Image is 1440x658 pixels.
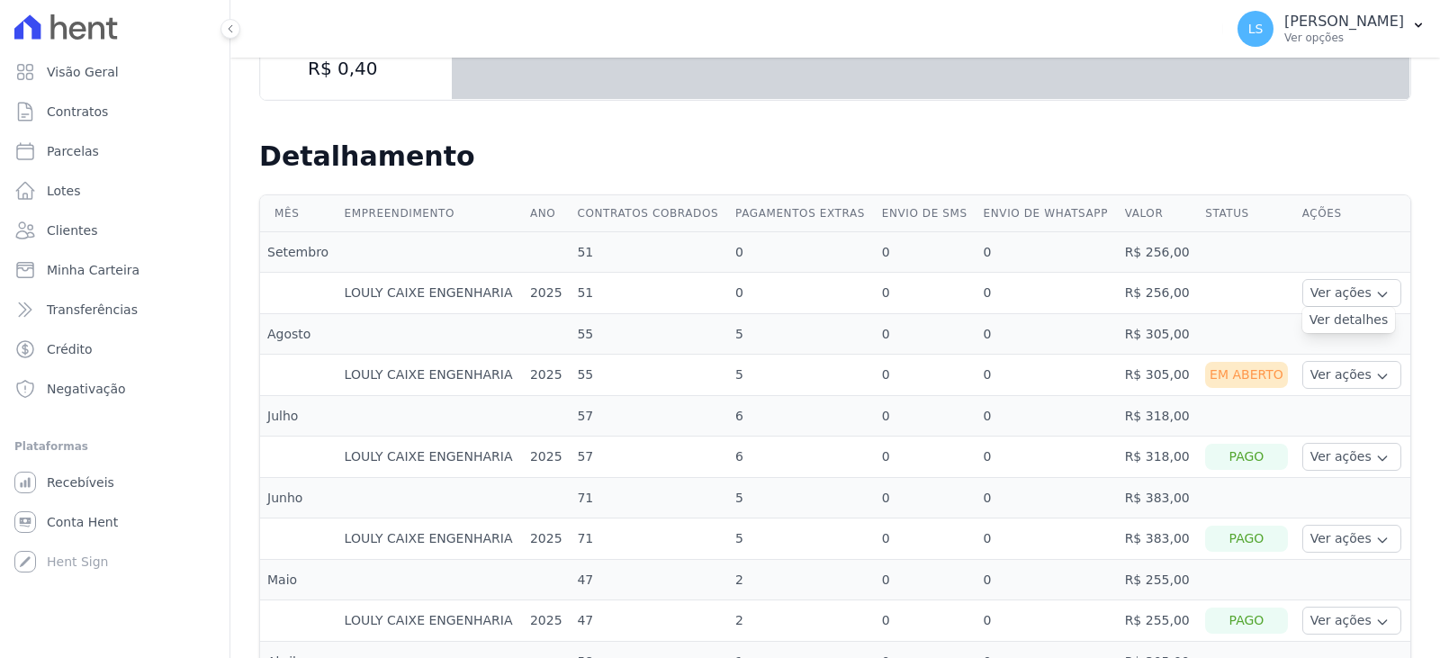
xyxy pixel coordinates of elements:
[523,195,571,232] th: Ano
[1284,13,1404,31] p: [PERSON_NAME]
[728,437,875,478] td: 6
[728,232,875,273] td: 0
[1118,437,1199,478] td: R$ 318,00
[1118,195,1199,232] th: Valor
[875,195,976,232] th: Envio de SMS
[976,478,1118,518] td: 0
[570,518,728,560] td: 71
[47,103,108,121] span: Contratos
[260,396,337,437] td: Julho
[728,478,875,518] td: 5
[1302,279,1401,307] button: Ver ações
[337,355,523,396] td: LOULY CAIXE ENGENHARIA
[1118,396,1199,437] td: R$ 318,00
[47,380,126,398] span: Negativação
[728,518,875,560] td: 5
[7,464,222,500] a: Recebíveis
[976,355,1118,396] td: 0
[728,560,875,600] td: 2
[279,56,434,81] dd: R$ 0,40
[570,600,728,642] td: 47
[47,142,99,160] span: Parcelas
[47,182,81,200] span: Lotes
[570,195,728,232] th: Contratos cobrados
[1118,560,1199,600] td: R$ 255,00
[728,600,875,642] td: 2
[1302,607,1401,635] button: Ver ações
[7,133,222,169] a: Parcelas
[47,301,138,319] span: Transferências
[570,232,728,273] td: 51
[875,314,976,355] td: 0
[260,232,337,273] td: Setembro
[47,63,119,81] span: Visão Geral
[976,232,1118,273] td: 0
[875,437,976,478] td: 0
[260,314,337,355] td: Agosto
[1205,608,1287,634] div: Pago
[976,314,1118,355] td: 0
[976,195,1118,232] th: Envio de Whatsapp
[1295,195,1410,232] th: Ações
[7,212,222,248] a: Clientes
[47,473,114,491] span: Recebíveis
[1284,31,1404,45] p: Ver opções
[875,518,976,560] td: 0
[523,600,571,642] td: 2025
[47,513,118,531] span: Conta Hent
[570,355,728,396] td: 55
[1205,362,1287,388] div: Em Aberto
[260,195,337,232] th: Mês
[875,273,976,314] td: 0
[337,273,523,314] td: LOULY CAIXE ENGENHARIA
[1205,444,1287,470] div: Pago
[260,560,337,600] td: Maio
[1198,195,1294,232] th: Status
[570,396,728,437] td: 57
[14,436,215,457] div: Plataformas
[7,371,222,407] a: Negativação
[47,261,139,279] span: Minha Carteira
[47,340,93,358] span: Crédito
[7,173,222,209] a: Lotes
[728,273,875,314] td: 0
[728,396,875,437] td: 6
[1302,361,1401,389] button: Ver ações
[570,478,728,518] td: 71
[1118,518,1199,560] td: R$ 383,00
[1302,443,1401,471] button: Ver ações
[7,331,222,367] a: Crédito
[570,314,728,355] td: 55
[1205,526,1287,552] div: Pago
[976,518,1118,560] td: 0
[523,355,571,396] td: 2025
[1118,314,1199,355] td: R$ 305,00
[976,437,1118,478] td: 0
[260,478,337,518] td: Junho
[523,518,571,560] td: 2025
[1118,600,1199,642] td: R$ 255,00
[728,195,875,232] th: Pagamentos extras
[570,437,728,478] td: 57
[523,273,571,314] td: 2025
[1118,478,1199,518] td: R$ 383,00
[259,140,1411,173] h2: Detalhamento
[728,355,875,396] td: 5
[7,504,222,540] a: Conta Hent
[337,437,523,478] td: LOULY CAIXE ENGENHARIA
[1118,232,1199,273] td: R$ 256,00
[570,273,728,314] td: 51
[47,221,97,239] span: Clientes
[337,518,523,560] td: LOULY CAIXE ENGENHARIA
[337,600,523,642] td: LOULY CAIXE ENGENHARIA
[976,600,1118,642] td: 0
[976,560,1118,600] td: 0
[875,600,976,642] td: 0
[875,478,976,518] td: 0
[728,314,875,355] td: 5
[7,252,222,288] a: Minha Carteira
[7,54,222,90] a: Visão Geral
[1248,23,1264,35] span: LS
[976,396,1118,437] td: 0
[1309,311,1389,329] a: Ver detalhes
